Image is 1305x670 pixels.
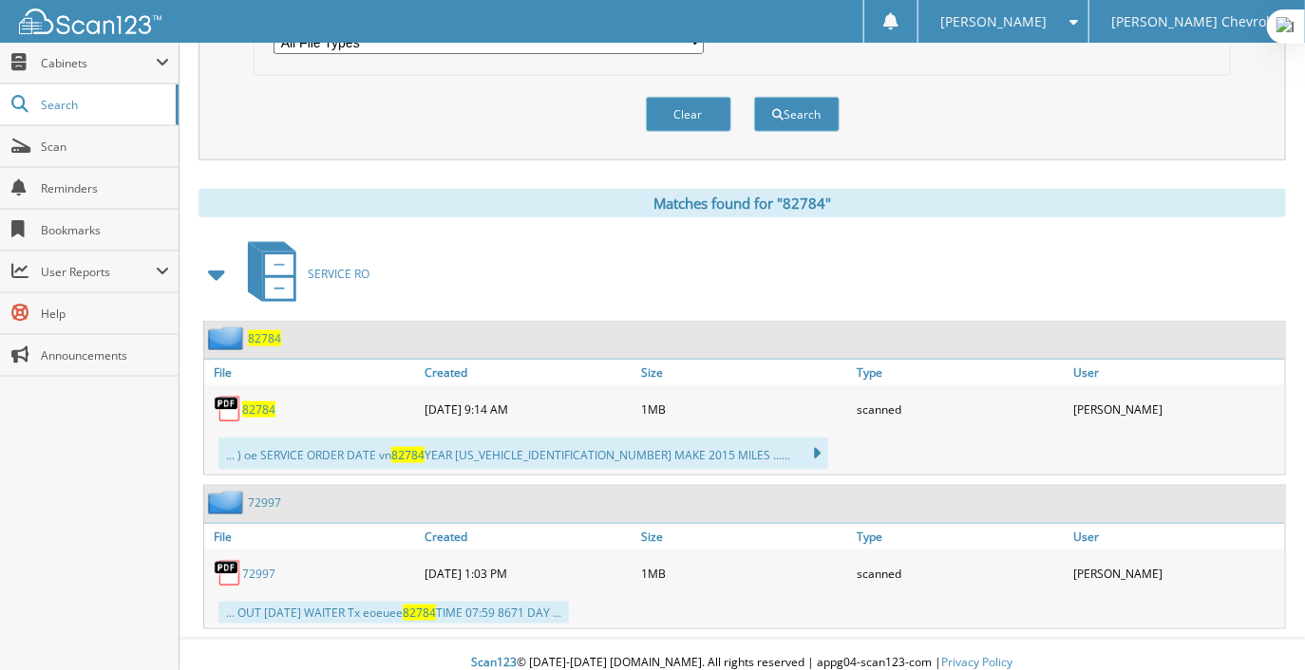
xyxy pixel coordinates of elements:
[391,447,425,463] span: 82784
[204,360,421,385] a: File
[941,16,1048,28] span: [PERSON_NAME]
[1069,554,1285,592] div: [PERSON_NAME]
[308,266,369,282] span: SERVICE RO
[853,524,1069,549] a: Type
[853,390,1069,428] div: scanned
[942,654,1013,670] a: Privacy Policy
[1069,360,1285,385] a: User
[41,347,169,363] span: Announcements
[636,390,853,428] div: 1MB
[41,139,169,155] span: Scan
[41,97,166,113] span: Search
[242,401,275,418] a: 82784
[41,222,169,238] span: Bookmarks
[1069,524,1285,549] a: User
[218,437,828,470] div: ... ) oe SERVICE ORDER DATE vn YEAR [US_VEHICLE_IDENTIFICATION_NUMBER] MAKE 2015 MILES ......
[214,395,242,423] img: PDF.png
[1210,579,1305,670] iframe: Chat Widget
[421,360,637,385] a: Created
[41,306,169,322] span: Help
[208,491,248,514] img: folder2.png
[421,554,637,592] div: [DATE] 1:03 PM
[472,654,518,670] span: Scan123
[242,566,275,582] a: 72997
[421,524,637,549] a: Created
[636,360,853,385] a: Size
[19,9,161,34] img: scan123-logo-white.svg
[248,330,281,346] a: 82784
[403,605,436,621] span: 82784
[248,494,281,511] a: 72997
[853,554,1069,592] div: scanned
[754,97,840,132] button: Search
[636,524,853,549] a: Size
[208,326,248,350] img: folder2.png
[218,602,569,623] div: ... OUT [DATE] WAITER Tx eoeuee TIME 07:59 8671 DAY ...
[421,390,637,428] div: [DATE] 9:14 AM
[214,559,242,587] img: PDF.png
[41,264,156,280] span: User Reports
[199,189,1286,217] div: Matches found for "82784"
[1069,390,1285,428] div: [PERSON_NAME]
[1111,16,1282,28] span: [PERSON_NAME] Chevrolet
[41,180,169,196] span: Reminders
[853,360,1069,385] a: Type
[636,554,853,592] div: 1MB
[646,97,731,132] button: Clear
[236,236,369,311] a: SERVICE RO
[41,55,156,71] span: Cabinets
[204,524,421,549] a: File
